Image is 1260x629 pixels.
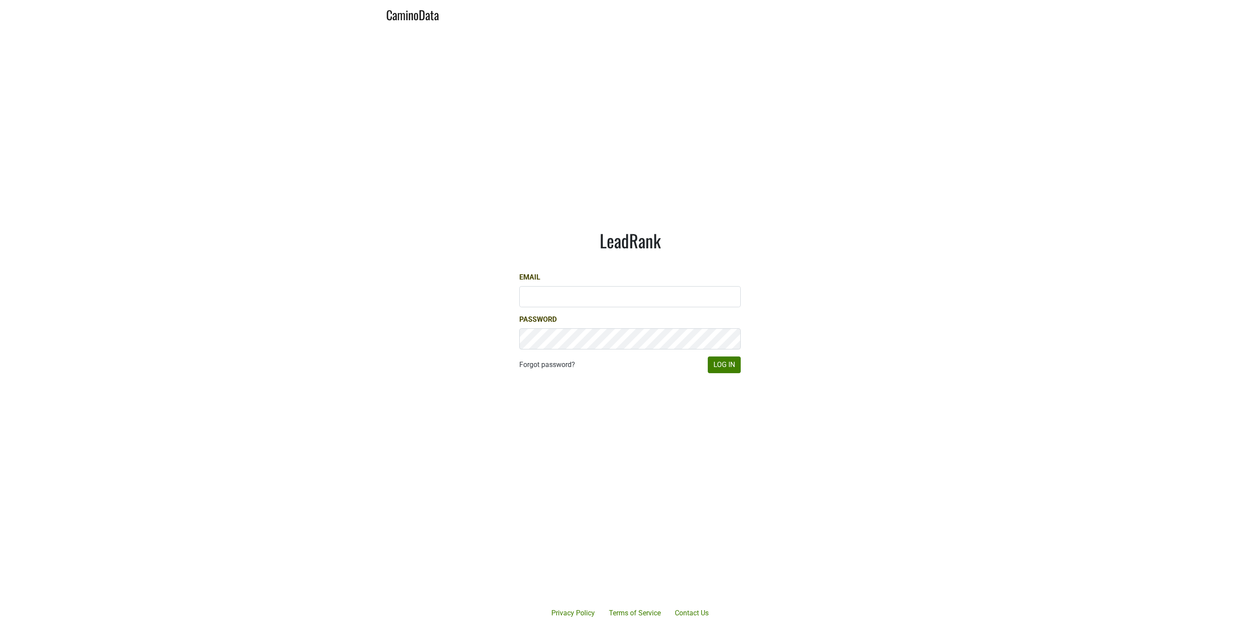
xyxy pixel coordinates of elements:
[519,272,540,283] label: Email
[708,356,741,373] button: Log In
[668,604,716,622] a: Contact Us
[602,604,668,622] a: Terms of Service
[519,360,575,370] a: Forgot password?
[544,604,602,622] a: Privacy Policy
[386,4,439,24] a: CaminoData
[519,314,557,325] label: Password
[519,230,741,251] h1: LeadRank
